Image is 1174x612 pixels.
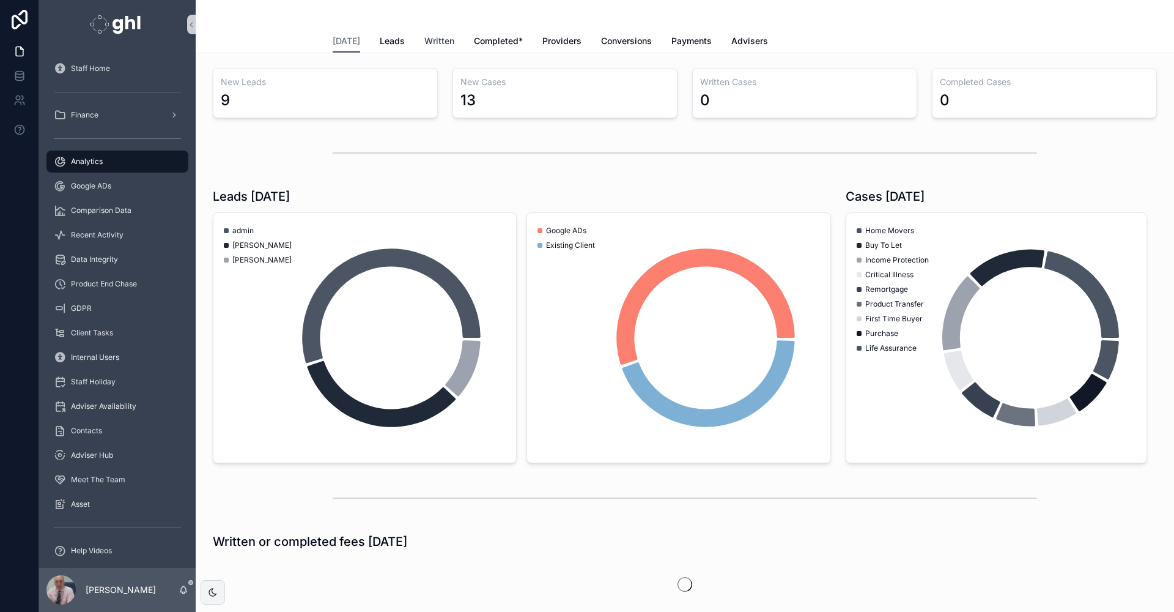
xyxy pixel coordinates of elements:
[865,270,914,280] span: Critical Illness
[424,30,454,54] a: Written
[865,299,924,309] span: Product Transfer
[71,64,110,73] span: Staff Home
[71,328,113,338] span: Client Tasks
[542,35,581,47] span: Providers
[232,226,254,236] span: admin
[46,200,188,222] a: Comparison Data
[46,248,188,271] a: Data Integrity
[46,420,188,442] a: Contacts
[232,255,292,265] span: [PERSON_NAME]
[46,151,188,173] a: Analytics
[46,395,188,417] a: Adviser Availability
[865,241,902,250] span: Buy To Let
[71,353,119,362] span: Internal Users
[46,444,188,466] a: Adviser Hub
[46,104,188,126] a: Finance
[46,469,188,491] a: Meet The Team
[86,584,156,596] p: [PERSON_NAME]
[46,224,188,246] a: Recent Activity
[865,226,914,236] span: Home Movers
[671,30,712,54] a: Payments
[46,175,188,197] a: Google ADs
[865,343,917,353] span: Life Assurance
[46,371,188,393] a: Staff Holiday
[71,279,137,289] span: Product End Chase
[221,91,230,110] div: 9
[46,540,188,562] a: Help Videos
[854,220,1139,455] div: chart
[865,255,929,265] span: Income Protection
[865,329,898,338] span: Purchase
[333,30,360,53] a: [DATE]
[46,297,188,319] a: GDPR
[46,273,188,295] a: Product End Chase
[380,35,405,47] span: Leads
[731,35,768,47] span: Advisers
[46,346,188,368] a: Internal Users
[46,322,188,344] a: Client Tasks
[232,241,292,250] span: [PERSON_NAME]
[71,546,112,556] span: Help Videos
[865,285,908,294] span: Remortgage
[424,35,454,47] span: Written
[221,220,509,455] div: chart
[90,15,144,34] img: App logo
[380,30,405,54] a: Leads
[700,76,909,88] h3: Written Cases
[474,35,523,47] span: Completed*
[71,426,102,436] span: Contacts
[333,35,360,47] span: [DATE]
[474,30,523,54] a: Completed*
[601,30,652,54] a: Conversions
[542,30,581,54] a: Providers
[71,255,118,264] span: Data Integrity
[71,206,131,215] span: Comparison Data
[546,226,586,236] span: Google ADs
[71,181,111,191] span: Google ADs
[71,110,98,120] span: Finance
[940,76,1149,88] h3: Completed Cases
[671,35,712,47] span: Payments
[460,91,476,110] div: 13
[71,450,113,460] span: Adviser Hub
[71,401,136,411] span: Adviser Availability
[846,188,925,205] h1: Cases [DATE]
[39,49,196,568] div: scrollable content
[46,493,188,515] a: Asset
[71,157,103,166] span: Analytics
[71,377,116,387] span: Staff Holiday
[534,220,822,455] div: chart
[865,314,923,324] span: First Time Buyer
[213,533,407,550] h1: Written or completed fees [DATE]
[700,91,710,110] div: 0
[221,76,430,88] h3: New Leads
[546,241,595,250] span: Existing Client
[601,35,652,47] span: Conversions
[71,475,125,485] span: Meet The Team
[46,58,188,80] a: Staff Home
[213,188,290,205] h1: Leads [DATE]
[71,230,124,240] span: Recent Activity
[71,304,92,313] span: GDPR
[731,30,768,54] a: Advisers
[71,499,90,509] span: Asset
[940,91,950,110] div: 0
[460,76,670,88] h3: New Cases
